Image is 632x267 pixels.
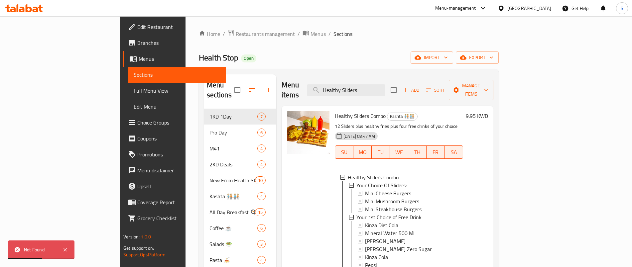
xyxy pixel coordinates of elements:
[456,51,499,64] button: export
[461,53,493,62] span: export
[204,125,277,140] div: Pro Day6
[335,145,353,159] button: SU
[356,147,369,157] span: MO
[123,115,225,131] a: Choice Groups
[328,30,331,38] li: /
[365,237,406,245] span: [PERSON_NAME]
[390,145,408,159] button: WE
[128,67,225,83] a: Sections
[255,176,266,184] div: items
[137,119,220,127] span: Choice Groups
[416,53,448,62] span: import
[427,145,445,159] button: FR
[393,147,406,157] span: WE
[209,176,255,184] span: New From Health Stop 🔥🔥🔥
[209,160,257,168] div: 2KD Deals
[387,113,418,121] div: Kashta 🧑🏼‍🤝‍🧑🏼🧑🏼‍🤝‍🧑🏼
[209,192,257,200] span: Kashta 🧑🏼‍🤝‍🧑🏼🧑🏼‍🤝‍🧑🏼
[141,232,151,241] span: 1.0.0
[449,80,493,100] button: Manage items
[365,197,419,205] span: Mini Mushroom Burgers
[387,83,401,97] span: Select section
[123,244,154,252] span: Get support on:
[228,30,295,38] a: Restaurants management
[429,147,442,157] span: FR
[374,147,387,157] span: TU
[341,133,378,139] span: [DATE] 08:47 AM
[134,103,220,111] span: Edit Menu
[621,5,623,12] span: S
[255,177,265,184] span: 10
[338,147,351,157] span: SU
[199,30,499,38] nav: breadcrumb
[241,55,256,61] span: Open
[137,23,220,31] span: Edit Restaurant
[123,146,225,162] a: Promotions
[258,114,265,120] span: 7
[356,213,422,221] span: Your 1st Choice of Free Drink
[123,232,140,241] span: Version:
[258,130,265,136] span: 6
[209,113,257,121] span: 1KD 1Day
[258,161,265,168] span: 4
[123,19,225,35] a: Edit Restaurant
[137,198,220,206] span: Coverage Report
[128,99,225,115] a: Edit Menu
[411,51,453,64] button: import
[257,240,266,248] div: items
[365,253,388,261] span: Kinza Cola
[335,111,386,121] span: Healthy Sliders Combo
[282,80,299,100] h2: Menu items
[258,241,265,247] span: 3
[257,129,266,136] div: items
[204,156,277,172] div: 2KD Deals4
[137,214,220,222] span: Grocery Checklist
[230,83,244,97] span: Select all sections
[123,35,225,51] a: Branches
[348,173,399,181] span: Healthy Sliders Combo
[333,30,352,38] span: Sections
[258,225,265,231] span: 6
[204,109,277,125] div: 1KD 1Day7
[365,205,422,213] span: Mini Steakhouse Burgers
[123,210,225,226] a: Grocery Checklist
[426,86,444,94] span: Sort
[134,71,220,79] span: Sections
[356,181,407,189] span: Your Choice Of Sliders:
[466,111,488,121] h6: 9.95 KWD
[365,245,432,253] span: [PERSON_NAME] Zero Sugar
[387,113,417,120] span: Kashta 🧑🏼‍🤝‍🧑🏼🧑🏼‍🤝‍🧑🏼
[204,172,277,188] div: New From Health Stop 🔥🔥🔥10
[335,122,463,131] p: 12 Sliders plus healthy fries plus four free drinks of your choice
[24,246,56,253] div: Not Found
[307,84,385,96] input: search
[209,144,257,152] div: M41
[137,134,220,142] span: Coupons
[236,30,295,38] span: Restaurants management
[123,194,225,210] a: Coverage Report
[199,50,238,65] span: Health Stop
[287,111,329,154] img: Healthy Sliders Combo
[204,188,277,204] div: Kashta 🧑🏼‍🤝‍🧑🏼🧑🏼‍🤝‍🧑🏼4
[445,145,463,159] button: SA
[244,82,260,98] span: Sort sections
[303,30,326,38] a: Menus
[365,189,411,197] span: Mini Cheese Burgers
[204,204,277,220] div: All Day Breakfast 🍳 🥞15
[128,83,225,99] a: Full Menu View
[209,256,257,264] span: Pasta 🍝
[137,39,220,47] span: Branches
[258,193,265,200] span: 4
[365,229,415,237] span: Mineral Water 500 Ml
[353,145,372,159] button: MO
[372,145,390,159] button: TU
[408,145,427,159] button: TH
[258,145,265,152] span: 4
[311,30,326,38] span: Menus
[204,236,277,252] div: Salads 🥗3
[209,224,257,232] span: Coffee ☕
[123,250,166,259] a: Support.OpsPlatform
